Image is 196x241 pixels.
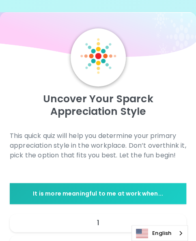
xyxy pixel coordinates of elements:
h6: 1 [19,217,177,229]
p: This quick quiz will help you determine your primary appreciation style in the workplace. Don’t o... [10,131,186,160]
aside: Language selected: English [131,225,188,241]
p: Uncover Your Sparck Appreciation Style [10,93,186,118]
a: English [132,226,187,241]
img: Sparck Logo [80,38,116,74]
div: Language [131,225,188,241]
p: It is more meaningful to me at work when... [13,189,183,198]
